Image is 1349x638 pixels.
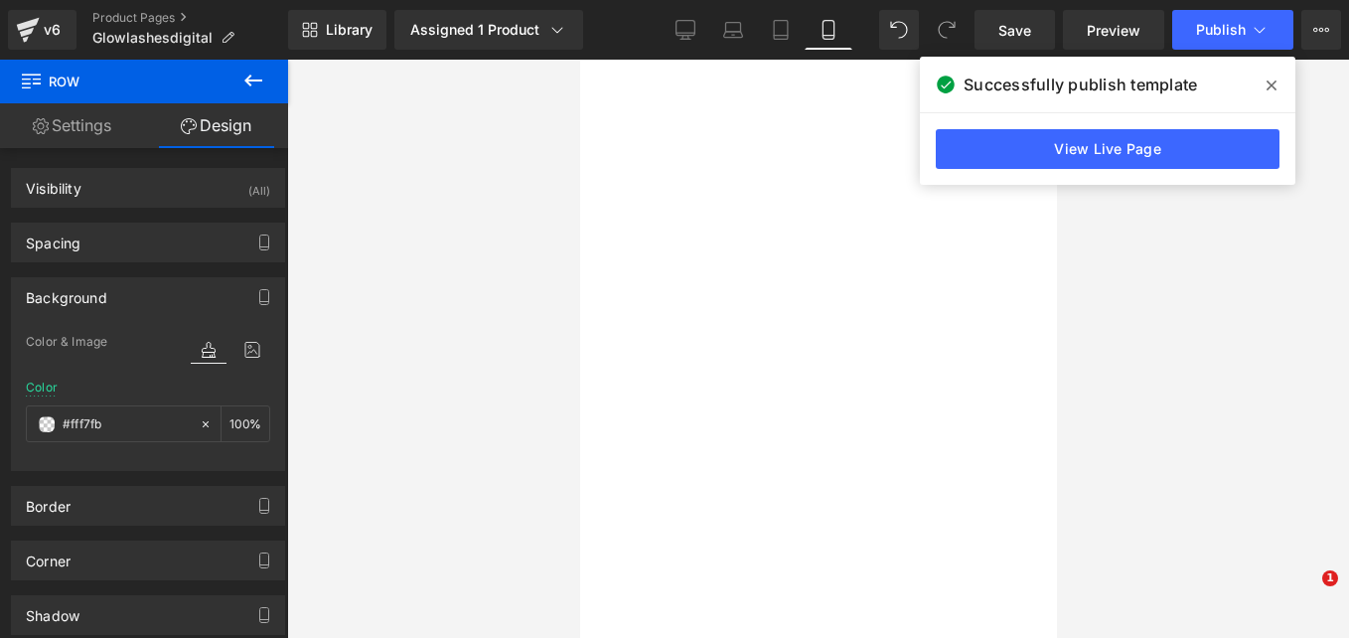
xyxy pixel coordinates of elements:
[1301,10,1341,50] button: More
[326,21,373,39] span: Library
[1063,10,1164,50] a: Preview
[662,10,709,50] a: Desktop
[92,30,213,46] span: Glowlashesdigital
[757,10,805,50] a: Tablet
[144,103,288,148] a: Design
[998,20,1031,41] span: Save
[1196,22,1246,38] span: Publish
[40,17,65,43] div: v6
[709,10,757,50] a: Laptop
[805,10,852,50] a: Mobile
[26,381,58,395] div: Color
[410,20,567,40] div: Assigned 1 Product
[222,406,269,441] div: %
[927,10,967,50] button: Redo
[879,10,919,50] button: Undo
[936,129,1279,169] a: View Live Page
[964,73,1197,96] span: Successfully publish template
[26,278,107,306] div: Background
[1322,570,1338,586] span: 1
[63,413,190,435] input: Color
[1087,20,1140,41] span: Preview
[1172,10,1293,50] button: Publish
[92,10,288,26] a: Product Pages
[1281,570,1329,618] iframe: Intercom live chat
[26,335,107,349] span: Color & Image
[288,10,386,50] a: New Library
[8,10,76,50] a: v6
[20,60,219,103] span: Row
